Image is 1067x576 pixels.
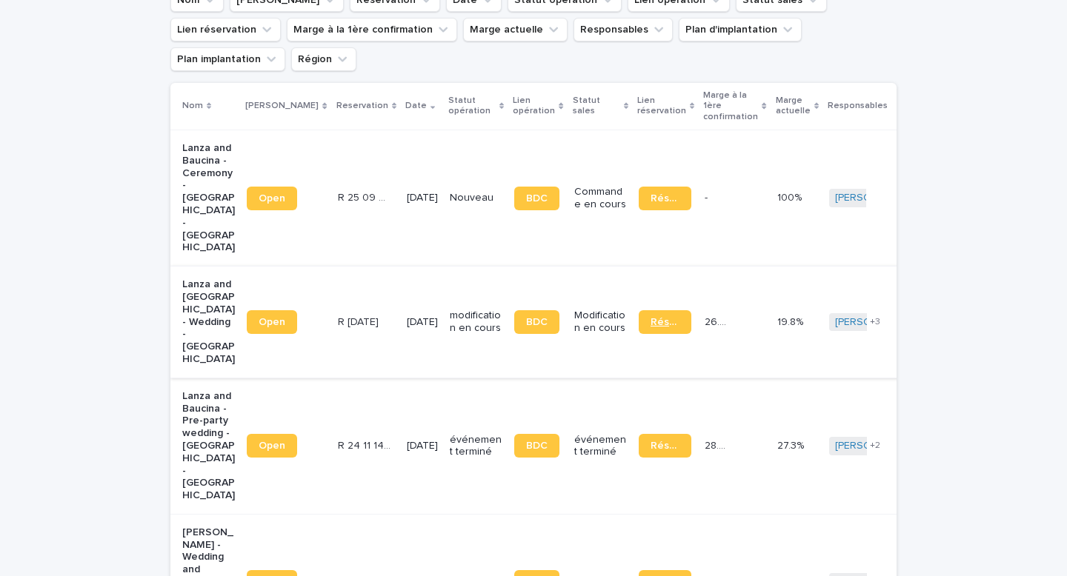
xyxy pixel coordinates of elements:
[450,309,502,335] p: modification en cours
[526,317,548,327] span: BDC
[835,192,916,204] a: [PERSON_NAME]
[870,318,880,326] span: + 3
[247,187,297,210] a: Open
[448,93,496,120] p: Statut opération
[776,93,811,120] p: Marge actuelle
[639,434,691,458] a: Réservation
[651,317,679,327] span: Réservation
[835,316,916,329] a: [PERSON_NAME]
[514,187,559,210] a: BDC
[705,313,734,329] p: 26.9 %
[526,441,548,451] span: BDC
[338,437,393,452] p: R 24 11 1478
[405,98,427,114] p: Date
[259,317,285,327] span: Open
[407,192,438,204] p: [DATE]
[574,18,673,41] button: Responsables
[170,47,285,71] button: Plan implantation
[182,390,235,502] p: Lanza and Baucina - Pre-party wedding - [GEOGRAPHIC_DATA] - [GEOGRAPHIC_DATA]
[338,313,382,329] p: R 24 12 2052
[705,189,711,204] p: -
[450,192,502,204] p: Nouveau
[828,98,888,114] p: Responsables
[777,189,805,204] p: 100%
[574,186,627,211] p: Commande en cours
[651,441,679,451] span: Réservation
[897,93,958,120] p: Plan d'implantation
[247,310,297,334] a: Open
[651,193,679,204] span: Réservation
[679,18,802,41] button: Plan d'implantation
[291,47,356,71] button: Région
[259,193,285,204] span: Open
[182,98,203,114] p: Nom
[639,310,691,334] a: Réservation
[338,189,393,204] p: R 25 09 953
[526,193,548,204] span: BDC
[514,434,559,458] a: BDC
[182,142,235,254] p: Lanza and Baucina - Ceremony - [GEOGRAPHIC_DATA] - [GEOGRAPHIC_DATA]
[245,98,319,114] p: [PERSON_NAME]
[287,18,457,41] button: Marge à la 1ère confirmation
[407,440,438,452] p: [DATE]
[777,313,806,329] p: 19.8%
[573,93,620,120] p: Statut sales
[777,437,807,452] p: 27.3%
[170,18,281,41] button: Lien réservation
[574,434,627,459] p: événement terminé
[637,93,686,120] p: Lien réservation
[705,437,734,452] p: 28.6 %
[407,316,438,329] p: [DATE]
[259,441,285,451] span: Open
[182,278,235,366] p: Lanza and [GEOGRAPHIC_DATA] - Wedding - [GEOGRAPHIC_DATA]
[513,93,555,120] p: Lien opération
[450,434,502,459] p: événement terminé
[835,440,916,452] a: [PERSON_NAME]
[514,310,559,334] a: BDC
[336,98,388,114] p: Reservation
[463,18,568,41] button: Marge actuelle
[247,434,297,458] a: Open
[870,441,880,450] span: + 2
[574,309,627,335] p: Modification en cours
[703,87,758,125] p: Marge à la 1ère confirmation
[639,187,691,210] a: Réservation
